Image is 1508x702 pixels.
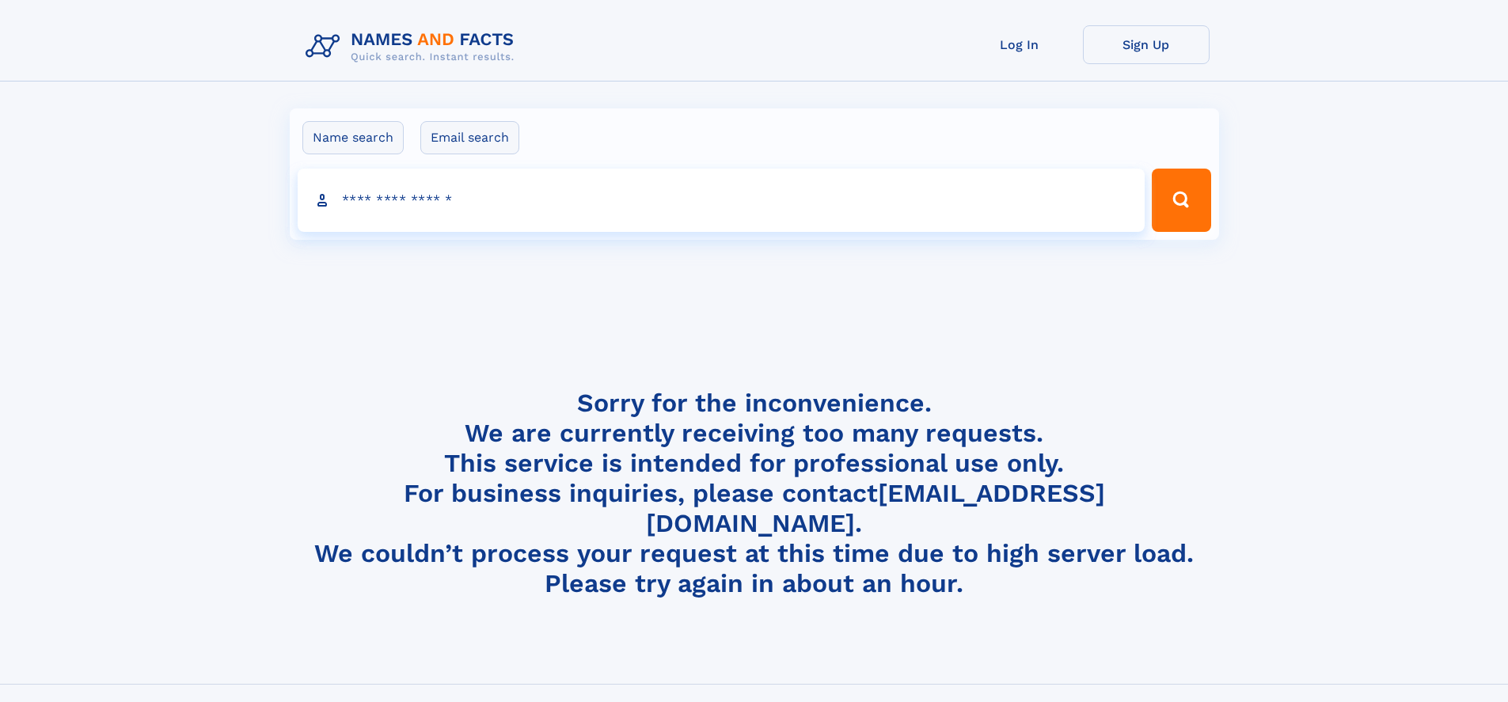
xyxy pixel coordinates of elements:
[1083,25,1210,64] a: Sign Up
[1152,169,1210,232] button: Search Button
[646,478,1105,538] a: [EMAIL_ADDRESS][DOMAIN_NAME]
[299,388,1210,599] h4: Sorry for the inconvenience. We are currently receiving too many requests. This service is intend...
[956,25,1083,64] a: Log In
[298,169,1145,232] input: search input
[299,25,527,68] img: Logo Names and Facts
[420,121,519,154] label: Email search
[302,121,404,154] label: Name search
